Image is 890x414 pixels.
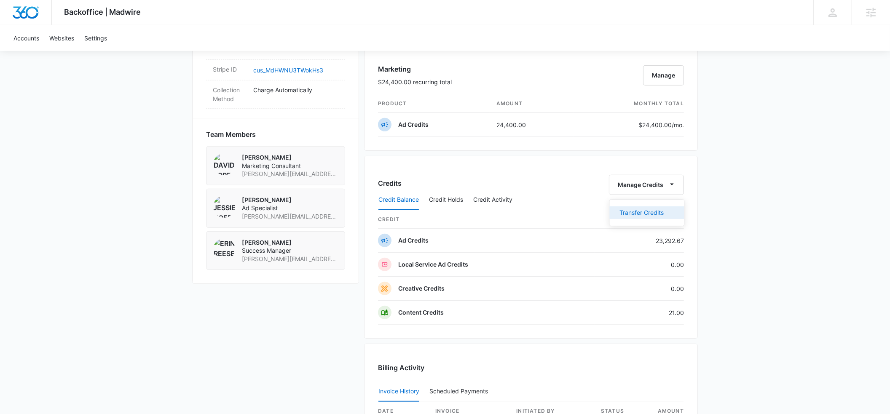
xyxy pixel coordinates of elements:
p: Local Service Ad Credits [398,260,468,269]
img: Erin Reese [213,238,235,260]
td: 23,292.67 [595,229,684,253]
button: Invoice History [378,382,419,402]
td: 0.00 [595,277,684,301]
p: $24,400.00 [638,120,684,129]
button: Credit Holds [429,190,463,210]
dt: Stripe ID [213,65,247,74]
h3: Billing Activity [378,363,684,373]
th: amount [490,95,574,113]
a: Accounts [8,25,44,51]
span: Marketing Consultant [242,162,338,170]
p: $24,400.00 recurring total [378,77,452,86]
a: Settings [79,25,112,51]
p: [PERSON_NAME] [242,153,338,162]
span: Team Members [206,129,256,139]
span: /mo. [672,121,684,128]
p: [PERSON_NAME] [242,196,338,204]
span: [PERSON_NAME][EMAIL_ADDRESS][PERSON_NAME][DOMAIN_NAME] [242,170,338,178]
h3: Marketing [378,64,452,74]
button: Manage [643,65,684,85]
th: product [378,95,490,113]
p: Creative Credits [398,284,445,293]
a: cus_MdHWNU3TWokHs3 [253,67,323,74]
span: Success Manager [242,246,338,255]
p: Ad Credits [398,236,429,245]
button: Transfer Credits [610,206,684,219]
div: Scheduled Payments [429,388,491,394]
p: [PERSON_NAME] [242,238,338,247]
a: Websites [44,25,79,51]
span: Backoffice | Madwire [64,8,141,16]
p: Charge Automatically [253,85,338,94]
div: Transfer Credits [620,210,664,216]
th: credit [378,211,595,229]
dt: Collection Method [213,85,247,103]
td: 21.00 [595,301,684,325]
img: Jessie Hoerr [213,196,235,218]
span: [PERSON_NAME][EMAIL_ADDRESS][DOMAIN_NAME] [242,255,338,263]
button: Credit Activity [473,190,512,210]
th: monthly total [574,95,684,113]
th: Remaining [595,211,684,229]
span: Ad Specialist [242,204,338,212]
p: Content Credits [398,308,444,317]
button: Manage Credits [609,175,684,195]
h3: Credits [378,178,402,188]
td: 0.00 [595,253,684,277]
div: Stripe IDcus_MdHWNU3TWokHs3 [206,60,345,80]
span: [PERSON_NAME][EMAIL_ADDRESS][PERSON_NAME][DOMAIN_NAME] [242,212,338,221]
p: Ad Credits [398,120,429,129]
button: Credit Balance [378,190,419,210]
td: 24,400.00 [490,113,574,137]
img: David Korecki [213,153,235,175]
div: Collection MethodCharge Automatically [206,80,345,109]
